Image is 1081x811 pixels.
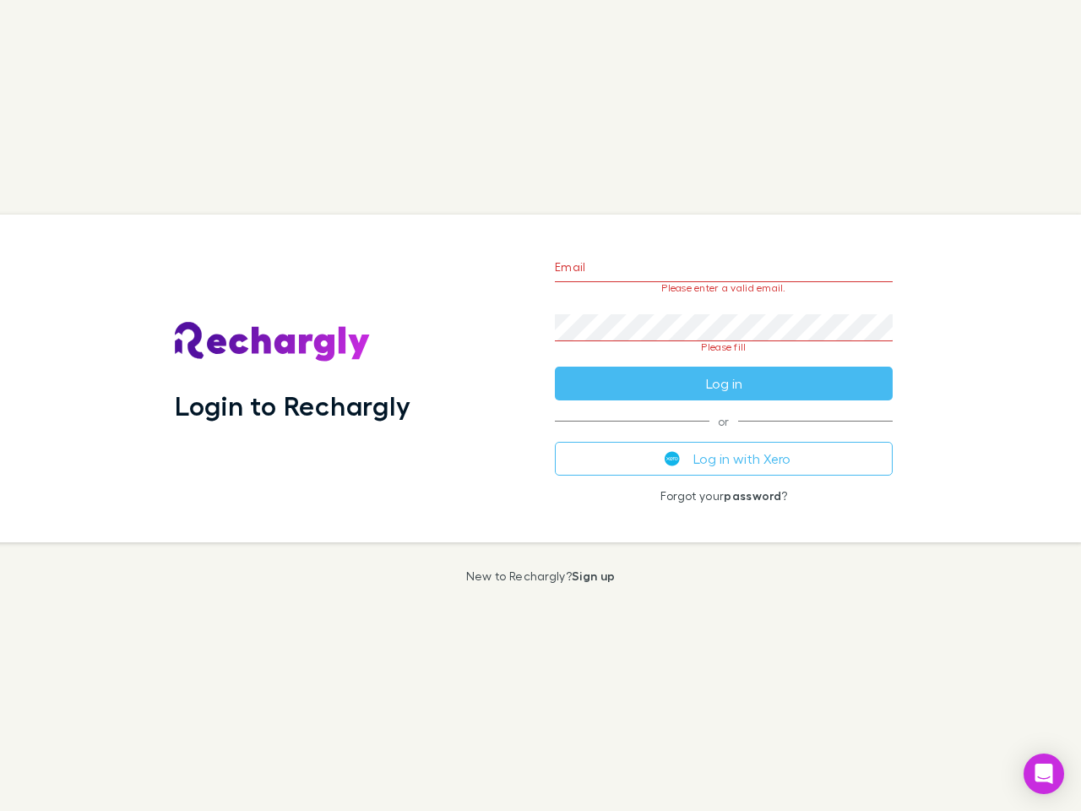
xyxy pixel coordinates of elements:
a: Sign up [572,569,615,583]
a: password [724,488,781,503]
p: Please enter a valid email. [555,282,893,294]
p: Please fill [555,341,893,353]
button: Log in [555,367,893,400]
p: New to Rechargly? [466,569,616,583]
img: Rechargly's Logo [175,322,371,362]
h1: Login to Rechargly [175,389,410,422]
button: Log in with Xero [555,442,893,476]
img: Xero's logo [665,451,680,466]
div: Open Intercom Messenger [1024,754,1064,794]
p: Forgot your ? [555,489,893,503]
